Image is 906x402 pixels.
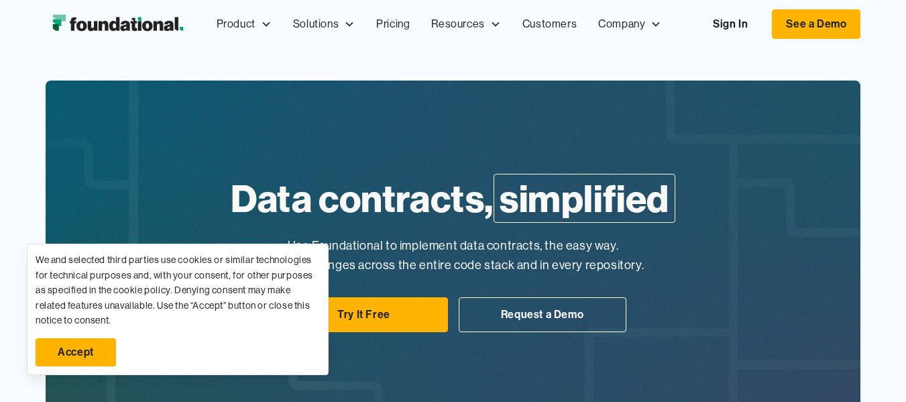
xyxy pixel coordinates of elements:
div: Solutions [282,2,365,46]
a: Customers [512,2,587,46]
p: Use Foundational to implement data contracts, the easy way. Enforce changes across the entire cod... [231,236,675,276]
a: Pricing [365,2,420,46]
div: Company [598,15,645,33]
a: Sign In [699,10,761,38]
div: Product [217,15,256,33]
a: Accept [36,338,116,366]
a: Try It Free [280,297,448,332]
div: Company [587,2,672,46]
span: simplified [494,174,675,223]
div: We and selected third parties use cookies or similar technologies for technical purposes and, wit... [36,252,320,328]
div: Resources [420,2,511,46]
h1: Data contracts, [231,172,675,225]
a: Request a Demo [459,297,626,332]
iframe: Chat Widget [839,338,906,402]
a: home [46,11,190,38]
a: See a Demo [772,9,860,39]
div: Resources [431,15,484,33]
div: Solutions [293,15,339,33]
img: Foundational Logo [46,11,190,38]
div: Product [206,2,282,46]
